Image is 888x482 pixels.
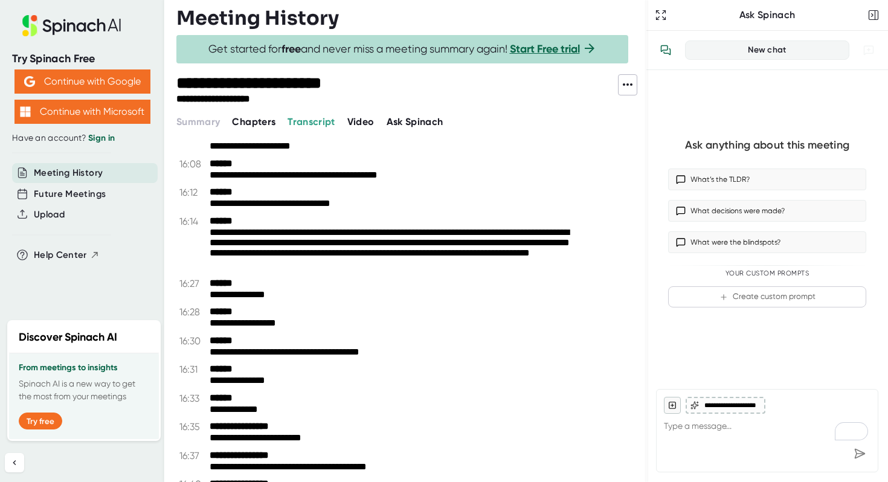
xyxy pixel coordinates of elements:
[19,329,117,345] h2: Discover Spinach AI
[347,116,375,127] span: Video
[19,363,149,373] h3: From meetings to insights
[34,166,103,180] button: Meeting History
[387,116,443,127] span: Ask Spinach
[179,278,207,289] span: 16:27
[288,115,335,129] button: Transcript
[208,42,597,56] span: Get started for and never miss a meeting summary again!
[664,414,870,443] textarea: To enrich screen reader interactions, please activate Accessibility in Grammarly extension settings
[176,7,339,30] h3: Meeting History
[668,169,866,190] button: What’s the TLDR?
[849,443,870,464] div: Send message
[668,269,866,278] div: Your Custom Prompts
[19,378,149,403] p: Spinach AI is a new way to get the most from your meetings
[685,138,849,152] div: Ask anything about this meeting
[282,42,301,56] b: free
[654,38,678,62] button: View conversation history
[668,200,866,222] button: What decisions were made?
[176,116,220,127] span: Summary
[693,45,841,56] div: New chat
[668,286,866,307] button: Create custom prompt
[34,187,106,201] button: Future Meetings
[652,7,669,24] button: Expand to Ask Spinach page
[5,453,24,472] button: Collapse sidebar
[34,248,87,262] span: Help Center
[19,413,62,429] button: Try free
[288,116,335,127] span: Transcript
[668,231,866,253] button: What were the blindspots?
[179,421,207,432] span: 16:35
[12,133,152,144] div: Have an account?
[179,158,207,170] span: 16:08
[179,364,207,375] span: 16:31
[88,133,115,143] a: Sign in
[14,69,150,94] button: Continue with Google
[12,52,152,66] div: Try Spinach Free
[232,116,275,127] span: Chapters
[179,306,207,318] span: 16:28
[179,187,207,198] span: 16:12
[176,115,220,129] button: Summary
[179,450,207,461] span: 16:37
[669,9,865,21] div: Ask Spinach
[510,42,580,56] a: Start Free trial
[34,208,65,222] button: Upload
[347,115,375,129] button: Video
[34,248,100,262] button: Help Center
[232,115,275,129] button: Chapters
[179,335,207,347] span: 16:30
[14,100,150,124] button: Continue with Microsoft
[179,393,207,404] span: 16:33
[179,216,207,227] span: 16:14
[24,76,35,87] img: Aehbyd4JwY73AAAAAElFTkSuQmCC
[865,7,882,24] button: Close conversation sidebar
[387,115,443,129] button: Ask Spinach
